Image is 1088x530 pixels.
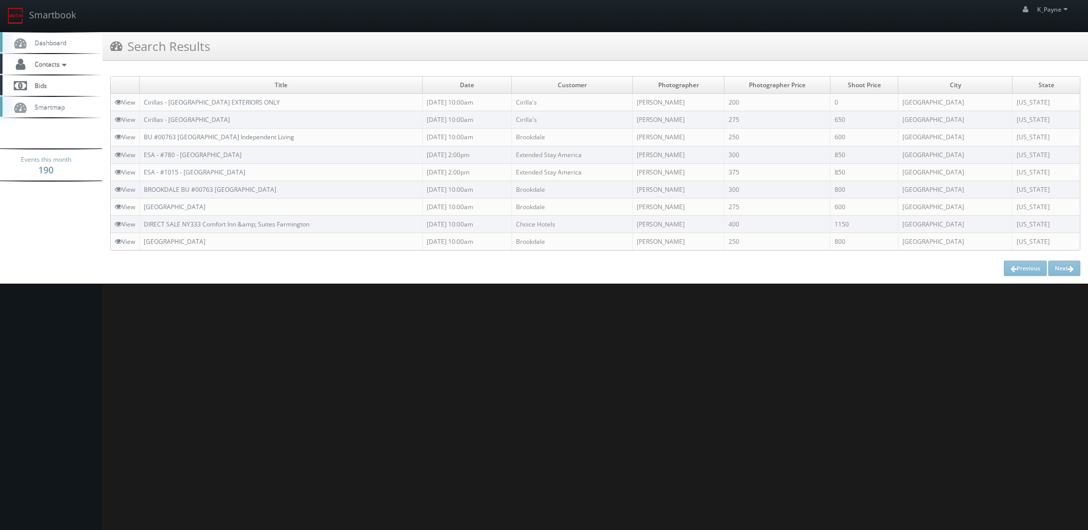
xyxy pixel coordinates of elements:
a: View [115,150,135,159]
a: DIRECT SALE NY333 Comfort Inn &amp; Suites Farmington [144,220,309,229]
td: [DATE] 10:00am [423,216,512,233]
td: Brookdale [512,233,633,250]
td: 800 [831,181,898,198]
td: [PERSON_NAME] [633,181,724,198]
td: 1150 [831,216,898,233]
td: 800 [831,233,898,250]
a: View [115,115,135,124]
td: [GEOGRAPHIC_DATA] [898,163,1013,181]
td: [PERSON_NAME] [633,163,724,181]
td: [US_STATE] [1013,129,1080,146]
td: [PERSON_NAME] [633,94,724,111]
td: [US_STATE] [1013,163,1080,181]
td: 250 [724,129,831,146]
strong: 190 [38,164,54,176]
td: [GEOGRAPHIC_DATA] [898,181,1013,198]
span: Events this month [21,155,71,165]
a: BU #00763 [GEOGRAPHIC_DATA] Independent Living [144,133,294,141]
td: Brookdale [512,129,633,146]
a: ESA - #780 - [GEOGRAPHIC_DATA] [144,150,242,159]
a: View [115,133,135,141]
td: [GEOGRAPHIC_DATA] [898,146,1013,163]
a: View [115,185,135,194]
td: Title [140,77,423,94]
td: [PERSON_NAME] [633,111,724,129]
span: Smartmap [30,103,65,111]
td: Shoot Price [831,77,898,94]
td: [GEOGRAPHIC_DATA] [898,216,1013,233]
td: [US_STATE] [1013,94,1080,111]
a: View [115,237,135,246]
span: Bids [30,81,47,90]
td: 400 [724,216,831,233]
td: 300 [724,181,831,198]
td: [PERSON_NAME] [633,216,724,233]
td: Customer [512,77,633,94]
span: K_Payne [1037,5,1071,14]
td: 650 [831,111,898,129]
td: City [898,77,1013,94]
td: [GEOGRAPHIC_DATA] [898,233,1013,250]
td: Cirilla's [512,94,633,111]
td: [GEOGRAPHIC_DATA] [898,129,1013,146]
a: Cirillas - [GEOGRAPHIC_DATA] EXTERIORS ONLY [144,98,280,107]
td: 200 [724,94,831,111]
td: [DATE] 10:00am [423,94,512,111]
td: [PERSON_NAME] [633,129,724,146]
td: Photographer [633,77,724,94]
a: View [115,168,135,176]
td: State [1013,77,1080,94]
td: Extended Stay America [512,163,633,181]
td: [US_STATE] [1013,198,1080,215]
a: ESA - #1015 - [GEOGRAPHIC_DATA] [144,168,245,176]
td: [DATE] 10:00am [423,198,512,215]
a: [GEOGRAPHIC_DATA] [144,203,205,211]
td: [GEOGRAPHIC_DATA] [898,111,1013,129]
td: 300 [724,146,831,163]
td: Brookdale [512,181,633,198]
td: 600 [831,198,898,215]
td: [DATE] 10:00am [423,111,512,129]
td: 850 [831,163,898,181]
td: Cirilla's [512,111,633,129]
td: 600 [831,129,898,146]
td: [US_STATE] [1013,233,1080,250]
td: [DATE] 10:00am [423,129,512,146]
a: BROOKDALE BU #00763 [GEOGRAPHIC_DATA] [144,185,276,194]
td: [DATE] 10:00am [423,181,512,198]
td: 275 [724,198,831,215]
a: View [115,98,135,107]
td: Extended Stay America [512,146,633,163]
span: Contacts [30,60,69,68]
td: 250 [724,233,831,250]
td: Brookdale [512,198,633,215]
img: smartbook-logo.png [8,8,24,24]
td: 850 [831,146,898,163]
td: [DATE] 10:00am [423,233,512,250]
td: Photographer Price [724,77,831,94]
td: [PERSON_NAME] [633,233,724,250]
td: Date [423,77,512,94]
td: [US_STATE] [1013,146,1080,163]
td: [US_STATE] [1013,216,1080,233]
td: [DATE] 2:00pm [423,146,512,163]
a: View [115,203,135,211]
h3: Search Results [110,37,210,55]
a: [GEOGRAPHIC_DATA] [144,237,205,246]
span: Dashboard [30,38,66,47]
td: [GEOGRAPHIC_DATA] [898,198,1013,215]
td: [PERSON_NAME] [633,146,724,163]
td: [DATE] 2:00pm [423,163,512,181]
a: Cirillas - [GEOGRAPHIC_DATA] [144,115,230,124]
td: 375 [724,163,831,181]
td: [US_STATE] [1013,181,1080,198]
td: 275 [724,111,831,129]
td: 0 [831,94,898,111]
td: [GEOGRAPHIC_DATA] [898,94,1013,111]
td: [US_STATE] [1013,111,1080,129]
a: View [115,220,135,229]
td: Choice Hotels [512,216,633,233]
td: [PERSON_NAME] [633,198,724,215]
